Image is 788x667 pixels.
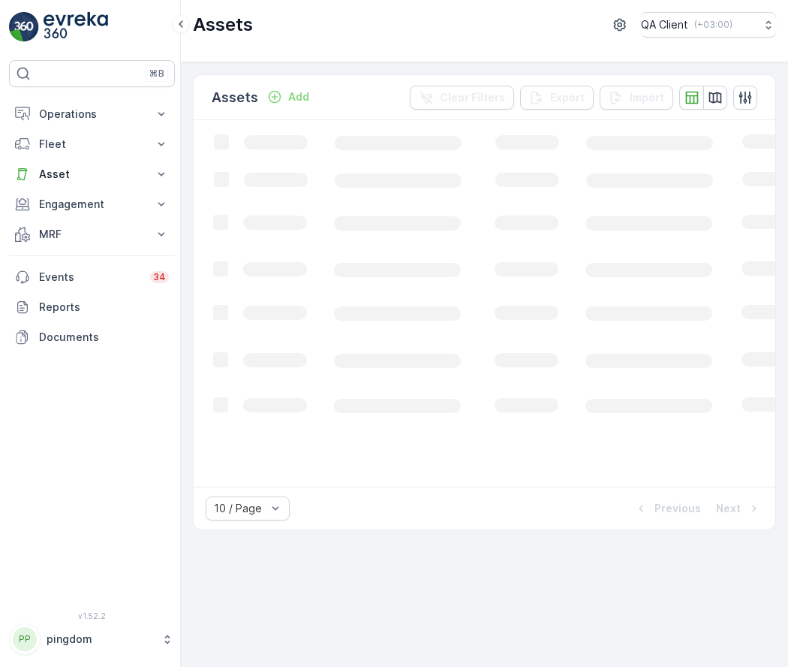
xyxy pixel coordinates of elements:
[600,86,673,110] button: Import
[9,129,175,159] button: Fleet
[716,501,741,516] p: Next
[641,12,776,38] button: QA Client(+03:00)
[47,632,154,647] p: pingdom
[39,197,145,212] p: Engagement
[39,137,145,152] p: Fleet
[9,12,39,42] img: logo
[632,499,702,518] button: Previous
[288,89,309,104] p: Add
[212,87,258,108] p: Assets
[39,300,169,315] p: Reports
[9,322,175,352] a: Documents
[641,17,688,32] p: QA Client
[261,88,315,106] button: Add
[13,627,37,651] div: PP
[9,262,175,292] a: Events34
[9,219,175,249] button: MRF
[9,611,175,620] span: v 1.52.2
[630,90,664,105] p: Import
[714,499,763,518] button: Next
[9,189,175,219] button: Engagement
[9,292,175,322] a: Reports
[153,271,166,283] p: 34
[39,227,145,242] p: MRF
[9,159,175,189] button: Asset
[9,623,175,655] button: PPpingdom
[39,270,141,285] p: Events
[39,107,145,122] p: Operations
[44,12,108,42] img: logo_light-DOdMpM7g.png
[39,167,145,182] p: Asset
[39,330,169,345] p: Documents
[410,86,514,110] button: Clear Filters
[654,501,701,516] p: Previous
[520,86,594,110] button: Export
[9,99,175,129] button: Operations
[193,13,253,37] p: Assets
[694,19,732,31] p: ( +03:00 )
[440,90,505,105] p: Clear Filters
[550,90,585,105] p: Export
[149,68,164,80] p: ⌘B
